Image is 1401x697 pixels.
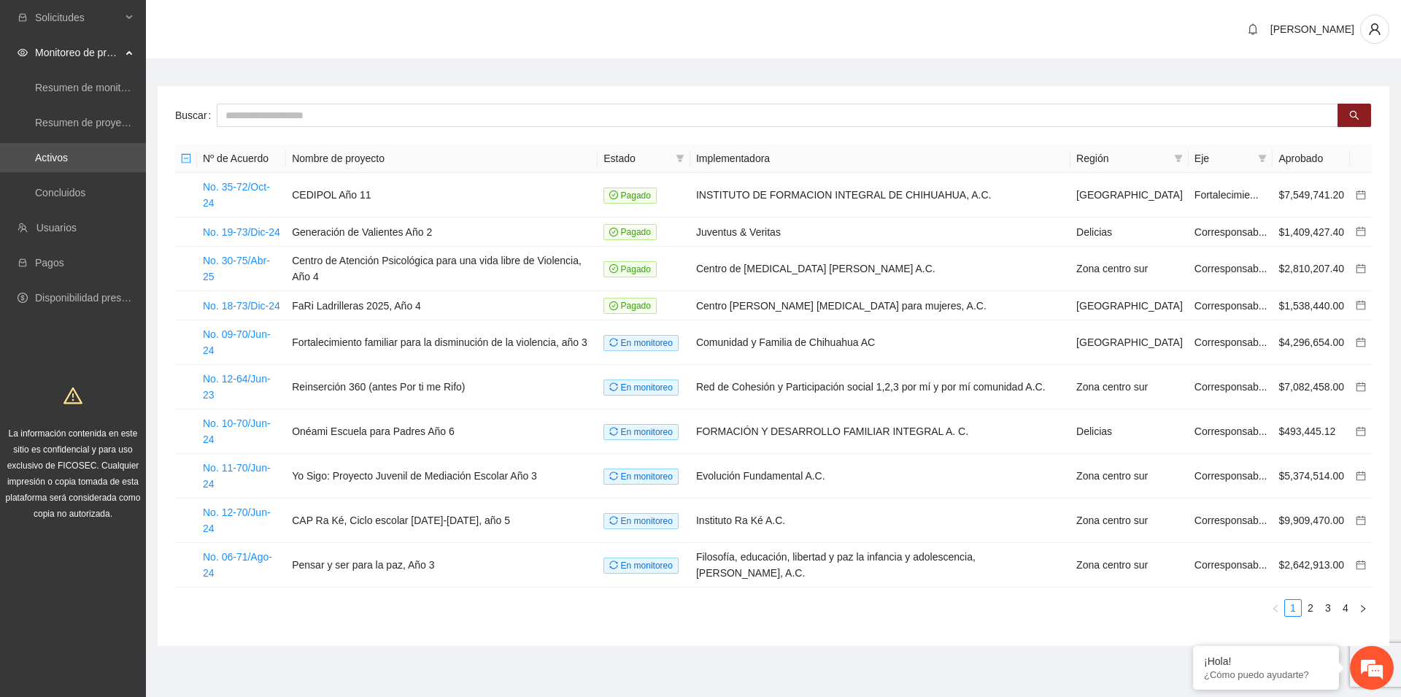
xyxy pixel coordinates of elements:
[1354,599,1372,617] button: right
[1267,599,1284,617] button: left
[673,147,687,169] span: filter
[1204,655,1328,667] div: ¡Hola!
[18,12,28,23] span: inbox
[603,188,657,204] span: Pagado
[1171,147,1186,169] span: filter
[1204,669,1328,680] p: ¿Cómo puedo ayudarte?
[603,424,679,440] span: En monitoreo
[1194,515,1267,526] span: Corresponsab...
[1338,104,1371,127] button: search
[1194,425,1267,437] span: Corresponsab...
[1255,147,1270,169] span: filter
[1194,300,1267,312] span: Corresponsab...
[1302,600,1319,616] a: 2
[286,145,598,173] th: Nombre de proyecto
[1271,604,1280,613] span: left
[1267,599,1284,617] li: Previous Page
[1337,599,1354,617] li: 4
[603,558,679,574] span: En monitoreo
[1356,515,1366,526] a: calendar
[1356,300,1366,312] a: calendar
[1319,599,1337,617] li: 3
[1285,600,1301,616] a: 1
[603,298,657,314] span: Pagado
[609,382,618,391] span: sync
[1070,365,1189,409] td: Zona centro sur
[1076,150,1168,166] span: Región
[1273,320,1350,365] td: $4,296,654.00
[35,152,68,163] a: Activos
[1194,559,1267,571] span: Corresponsab...
[1194,381,1267,393] span: Corresponsab...
[603,261,657,277] span: Pagado
[35,117,191,128] a: Resumen de proyectos aprobados
[35,82,142,93] a: Resumen de monitoreo
[1070,409,1189,454] td: Delicias
[286,543,598,588] td: Pensar y ser para la paz, Año 3
[1356,470,1366,482] a: calendar
[1070,320,1189,365] td: [GEOGRAPHIC_DATA]
[1356,471,1366,481] span: calendar
[1273,543,1350,588] td: $2,642,913.00
[175,104,217,127] label: Buscar
[1356,425,1366,437] a: calendar
[609,561,618,569] span: sync
[286,217,598,247] td: Generación de Valientes Año 2
[286,173,598,217] td: CEDIPOL Año 11
[1273,291,1350,320] td: $1,538,440.00
[35,187,85,199] a: Concluidos
[203,462,271,490] a: No. 11-70/Jun-24
[1194,226,1267,238] span: Corresponsab...
[1320,600,1336,616] a: 3
[1273,454,1350,498] td: $5,374,514.00
[1359,604,1367,613] span: right
[690,320,1070,365] td: Comunidad y Familia de Chihuahua AC
[1194,150,1253,166] span: Eje
[609,516,618,525] span: sync
[36,222,77,234] a: Usuarios
[1273,145,1350,173] th: Aprobado
[203,226,280,238] a: No. 19-73/Dic-24
[181,153,191,163] span: minus-square
[63,386,82,405] span: warning
[690,291,1070,320] td: Centro [PERSON_NAME] [MEDICAL_DATA] para mujeres, A.C.
[1356,382,1366,392] span: calendar
[1241,18,1265,41] button: bell
[609,338,618,347] span: sync
[1242,23,1264,35] span: bell
[1349,110,1359,122] span: search
[286,291,598,320] td: FaRi Ladrilleras 2025, Año 4
[609,264,618,273] span: check-circle
[1070,173,1189,217] td: [GEOGRAPHIC_DATA]
[203,328,271,356] a: No. 09-70/Jun-24
[1356,336,1366,348] a: calendar
[1354,599,1372,617] li: Next Page
[1270,23,1354,35] span: [PERSON_NAME]
[1273,365,1350,409] td: $7,082,458.00
[1356,226,1366,238] a: calendar
[1194,263,1267,274] span: Corresponsab...
[1070,291,1189,320] td: [GEOGRAPHIC_DATA]
[1356,426,1366,436] span: calendar
[690,454,1070,498] td: Evolución Fundamental A.C.
[1070,543,1189,588] td: Zona centro sur
[286,320,598,365] td: Fortalecimiento familiar para la disminución de la violencia, año 3
[35,292,160,304] a: Disponibilidad presupuestal
[1258,154,1267,163] span: filter
[1273,498,1350,543] td: $9,909,470.00
[1194,189,1259,201] span: Fortalecimie...
[1273,409,1350,454] td: $493,445.12
[286,247,598,291] td: Centro de Atención Psicológica para una vida libre de Violencia, Año 4
[1356,190,1366,200] span: calendar
[690,173,1070,217] td: INSTITUTO DE FORMACION INTEGRAL DE CHIHUAHUA, A.C.
[1302,599,1319,617] li: 2
[690,145,1070,173] th: Implementadora
[6,428,141,519] span: La información contenida en este sitio es confidencial y para uso exclusivo de FICOSEC. Cualquier...
[1356,381,1366,393] a: calendar
[1361,23,1389,36] span: user
[35,257,64,269] a: Pagos
[203,300,280,312] a: No. 18-73/Dic-24
[203,181,270,209] a: No. 35-72/Oct-24
[1356,263,1366,274] a: calendar
[603,150,670,166] span: Estado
